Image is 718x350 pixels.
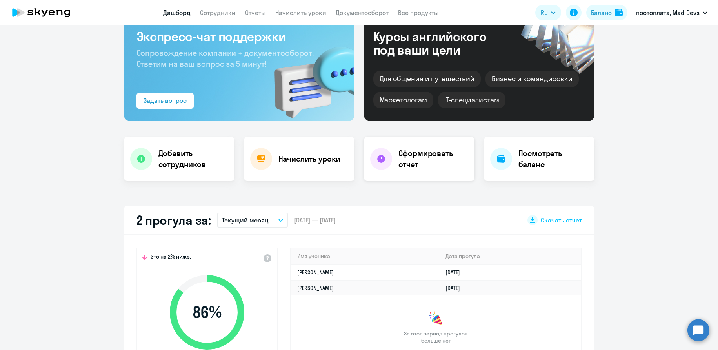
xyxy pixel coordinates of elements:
div: Для общения и путешествий [373,71,481,87]
div: Курсы английского под ваши цели [373,30,507,57]
div: IT-специалистам [438,92,505,108]
button: Текущий месяц [217,213,288,228]
a: Начислить уроки [275,9,326,16]
span: RU [541,8,548,17]
span: Скачать отчет [541,216,582,224]
a: [DATE] [445,269,466,276]
button: Задать вопрос [136,93,194,109]
th: Имя ученика [291,248,440,264]
div: Маркетологам [373,92,433,108]
div: Задать вопрос [144,96,187,105]
img: balance [615,9,623,16]
button: Балансbalance [586,5,627,20]
img: bg-img [263,33,354,121]
span: [DATE] — [DATE] [294,216,336,224]
h4: Сформировать отчет [398,148,468,170]
a: Дашборд [163,9,191,16]
a: Документооборот [336,9,389,16]
a: [DATE] [445,284,466,292]
h3: Экспресс-чат поддержки [136,29,342,44]
p: Текущий месяц [222,215,269,225]
p: постоплата, Mad Devs [636,8,700,17]
div: Баланс [591,8,612,17]
h4: Начислить уроки [278,153,341,164]
span: За этот период прогулов больше нет [403,330,469,344]
span: Сопровождение компании + документооборот. Ответим на ваш вопрос за 5 минут! [136,48,314,69]
h4: Посмотреть баланс [518,148,588,170]
a: [PERSON_NAME] [297,284,334,292]
a: Отчеты [245,9,266,16]
a: Сотрудники [200,9,236,16]
th: Дата прогула [439,248,581,264]
h4: Добавить сотрудников [158,148,228,170]
button: RU [535,5,561,20]
div: Бизнес и командировки [485,71,579,87]
h2: 2 прогула за: [136,212,211,228]
a: Все продукты [398,9,439,16]
span: Это на 2% ниже, [151,253,191,262]
span: 86 % [162,303,252,322]
img: congrats [428,311,444,327]
button: постоплата, Mad Devs [632,3,711,22]
a: [PERSON_NAME] [297,269,334,276]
